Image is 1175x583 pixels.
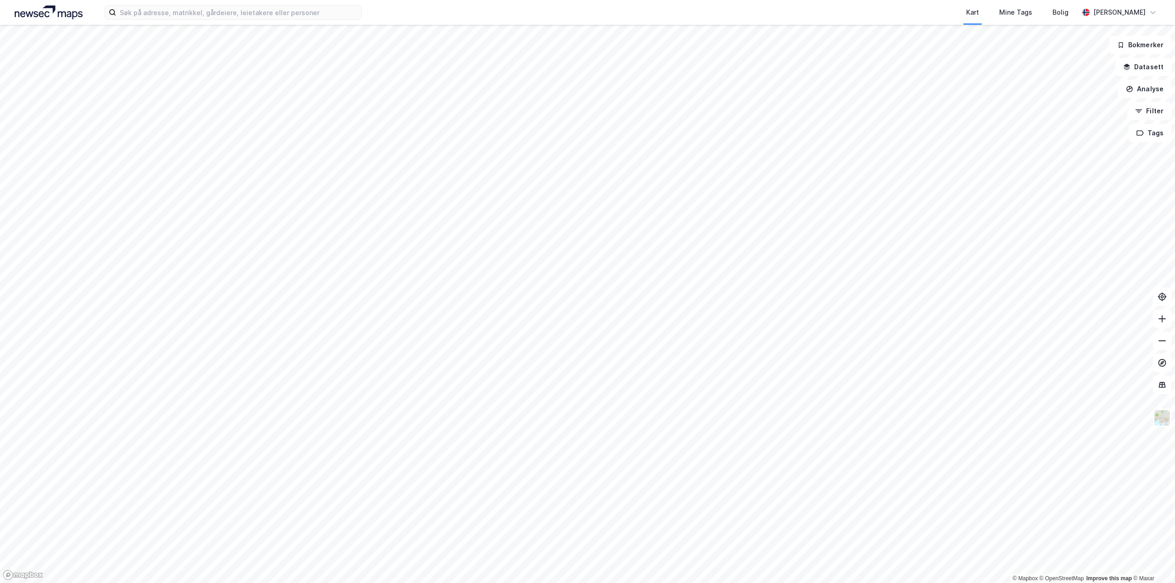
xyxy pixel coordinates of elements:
a: Mapbox [1013,575,1038,582]
input: Søk på adresse, matrikkel, gårdeiere, leietakere eller personer [116,6,361,19]
button: Bokmerker [1109,36,1171,54]
button: Analyse [1118,80,1171,98]
a: Improve this map [1086,575,1132,582]
img: Z [1153,409,1171,427]
div: [PERSON_NAME] [1093,7,1146,18]
div: Bolig [1052,7,1069,18]
button: Tags [1129,124,1171,142]
button: Filter [1127,102,1171,120]
div: Kontrollprogram for chat [1129,539,1175,583]
iframe: Chat Widget [1129,539,1175,583]
a: OpenStreetMap [1040,575,1084,582]
img: logo.a4113a55bc3d86da70a041830d287a7e.svg [15,6,83,19]
div: Mine Tags [999,7,1032,18]
button: Datasett [1115,58,1171,76]
div: Kart [966,7,979,18]
a: Mapbox homepage [3,570,43,580]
